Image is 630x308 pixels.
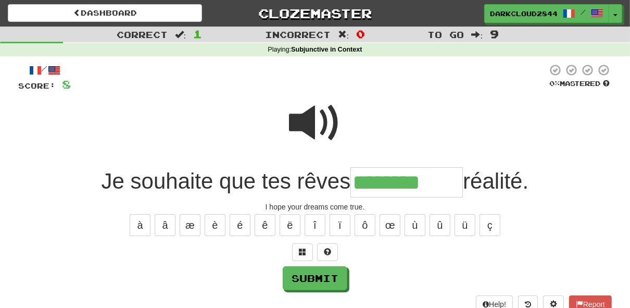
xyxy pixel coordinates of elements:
button: à [130,214,150,236]
span: Incorrect [265,29,331,40]
button: ï [330,214,350,236]
span: To go [428,29,464,40]
div: Mastered [547,79,612,89]
span: Score: [18,81,56,90]
button: î [305,214,325,236]
span: : [472,30,483,39]
button: Submit [283,266,347,290]
button: â [155,214,175,236]
span: DarkCloud2844 [490,9,558,18]
button: û [430,214,450,236]
a: Clozemaster [218,4,412,22]
span: : [338,30,349,39]
span: 0 [356,28,365,40]
span: 1 [193,28,202,40]
button: Switch sentence to multiple choice alt+p [292,243,313,261]
span: / [581,8,586,16]
span: : [175,30,186,39]
button: ç [480,214,500,236]
span: Je souhaite que tes rêves [102,169,351,193]
button: Single letter hint - you only get 1 per sentence and score half the points! alt+h [317,243,338,261]
span: Correct [117,29,168,40]
button: æ [180,214,200,236]
button: ë [280,214,300,236]
a: Dashboard [8,4,202,22]
span: 9 [490,28,499,40]
span: 0 % [549,79,560,88]
div: I hope your dreams come true. [18,202,612,212]
button: ê [255,214,275,236]
span: 8 [62,78,71,91]
button: ù [405,214,425,236]
button: è [205,214,225,236]
button: œ [380,214,400,236]
div: / [18,64,71,77]
button: ô [355,214,375,236]
strong: Subjunctive in Context [291,46,362,53]
button: ü [455,214,475,236]
span: réalité. [463,169,528,193]
button: é [230,214,250,236]
a: DarkCloud2844 / [484,4,609,23]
